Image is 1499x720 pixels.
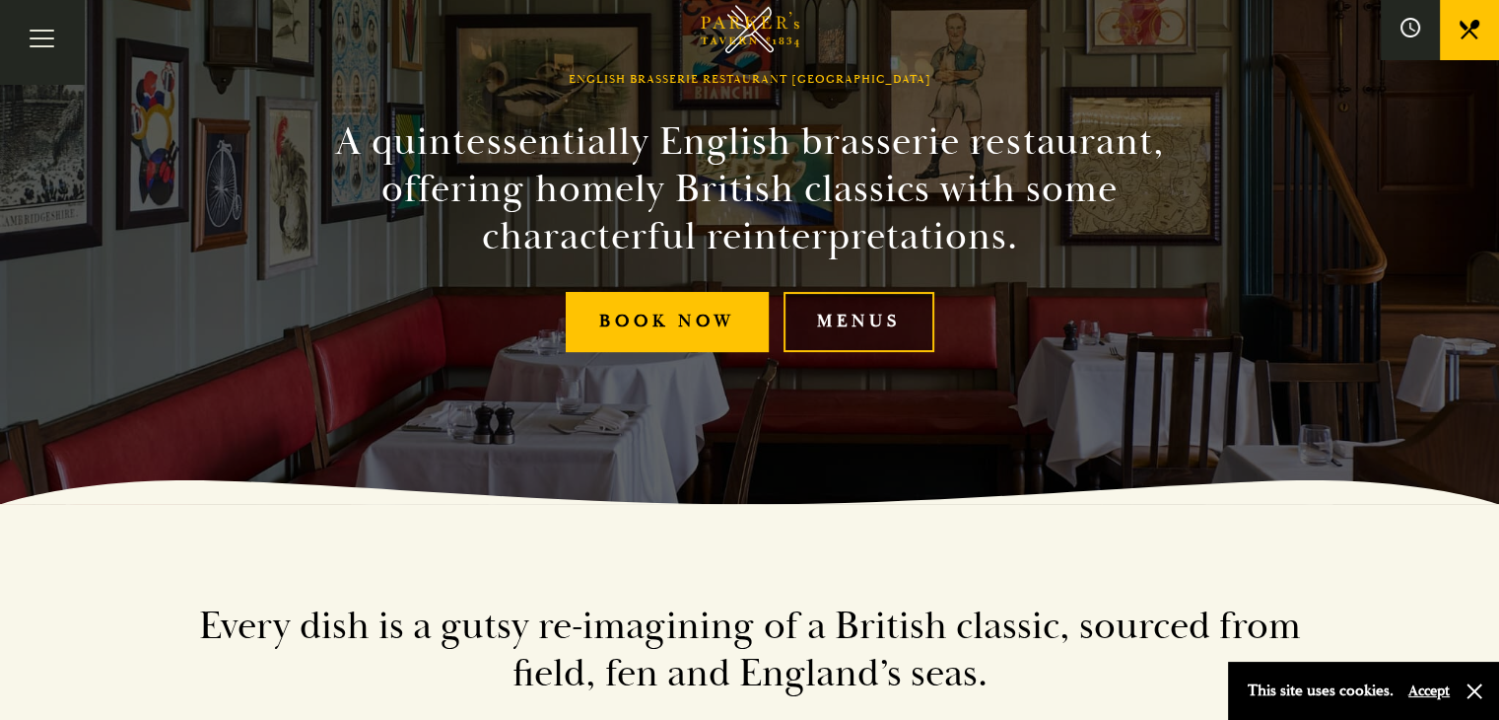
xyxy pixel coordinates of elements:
a: Book Now [566,292,769,352]
h2: A quintessentially English brasserie restaurant, offering homely British classics with some chara... [301,118,1199,260]
a: Menus [784,292,934,352]
p: This site uses cookies. [1248,677,1394,705]
button: Close and accept [1465,682,1484,701]
img: Parker's Tavern Brasserie Cambridge [725,5,774,53]
h2: Every dish is a gutsy re-imagining of a British classic, sourced from field, fen and England’s seas. [188,603,1312,697]
button: Accept [1408,682,1450,700]
h1: English Brasserie Restaurant [GEOGRAPHIC_DATA] [569,73,931,87]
